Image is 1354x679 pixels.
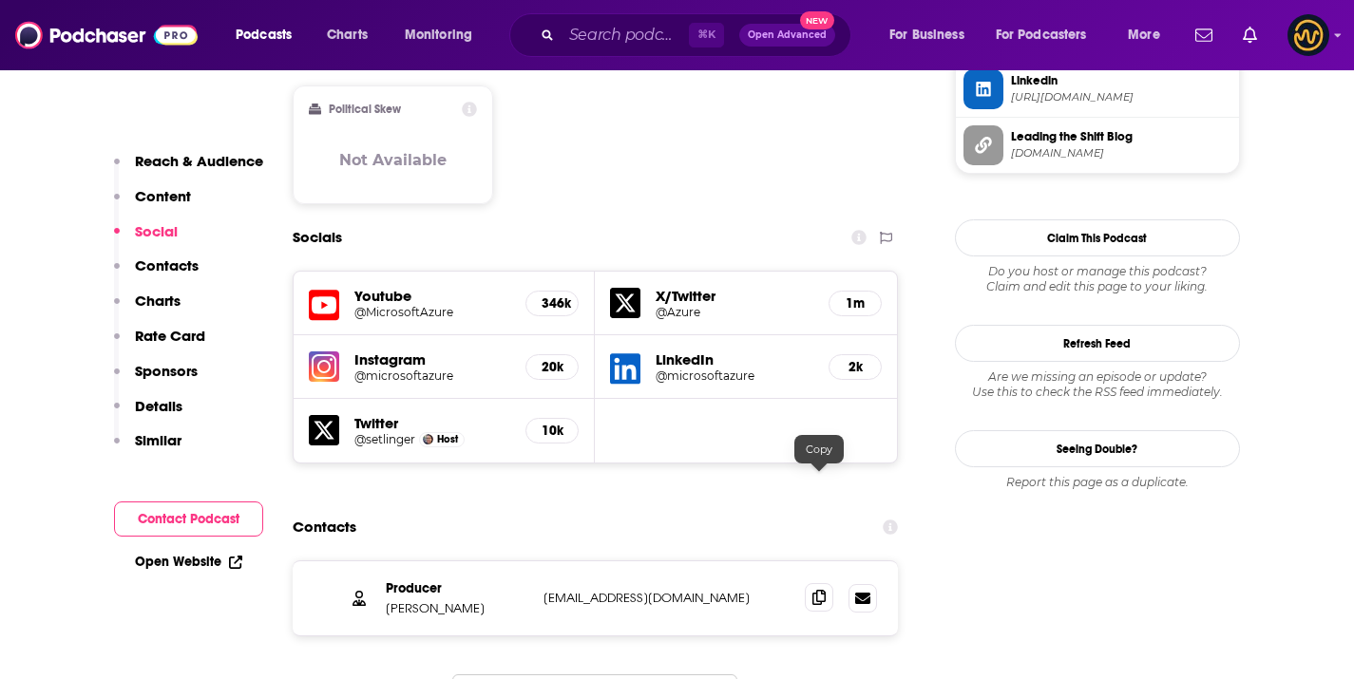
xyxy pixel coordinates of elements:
button: Reach & Audience [114,152,263,187]
h5: 10k [542,423,563,439]
p: Charts [135,292,181,310]
span: Logged in as LowerStreet [1287,14,1329,56]
span: Linkedin [1011,72,1231,89]
button: Open AdvancedNew [739,24,835,47]
button: Details [114,397,182,432]
p: Rate Card [135,327,205,345]
span: For Podcasters [996,22,1087,48]
span: Host [437,433,458,445]
p: Similar [135,431,181,449]
h5: 2k [845,359,866,375]
a: Show notifications dropdown [1188,19,1220,51]
a: Open Website [135,554,242,570]
a: @Azure [656,305,813,319]
button: Show profile menu [1287,14,1329,56]
button: Sponsors [114,362,198,397]
p: Content [135,187,191,205]
div: Copy [794,435,844,463]
span: More [1128,22,1160,48]
button: Contact Podcast [114,501,263,537]
button: Social [114,222,178,257]
h5: 346k [542,295,563,311]
a: @microsoftazure [354,368,511,383]
p: Details [135,397,182,415]
h2: Contacts [293,509,356,545]
span: For Business [889,22,964,48]
p: Producer [386,580,528,596]
a: @MicrosoftAzure [354,305,511,319]
img: User Profile [1287,14,1329,56]
button: open menu [876,20,988,50]
p: Sponsors [135,362,198,380]
button: Charts [114,292,181,327]
h5: Youtube [354,287,511,305]
button: open menu [222,20,316,50]
span: Monitoring [405,22,472,48]
input: Search podcasts, credits, & more... [562,20,689,50]
div: Are we missing an episode or update? Use this to check the RSS feed immediately. [955,369,1240,400]
h2: Political Skew [329,103,401,116]
a: Leading the Shift Blog[DOMAIN_NAME] [963,125,1231,165]
a: @microsoftazure [656,368,813,383]
button: Refresh Feed [955,325,1240,362]
h3: Not Available [339,151,447,169]
span: Charts [327,22,368,48]
a: Charts [315,20,379,50]
button: open menu [983,20,1115,50]
a: Linkedin[URL][DOMAIN_NAME] [963,69,1231,109]
p: Reach & Audience [135,152,263,170]
h5: 20k [542,359,563,375]
a: Seeing Double? [955,430,1240,467]
button: Contacts [114,256,199,292]
button: Content [114,187,191,222]
div: Claim and edit this page to your liking. [955,264,1240,294]
h2: Socials [293,219,342,255]
div: Search podcasts, credits, & more... [527,13,869,57]
h5: X/Twitter [656,287,813,305]
span: New [800,11,834,29]
img: iconImage [309,351,339,382]
p: Social [135,222,178,240]
span: https://www.linkedin.com/in/microsoftazure [1011,90,1231,104]
a: Show notifications dropdown [1235,19,1265,51]
a: @setlinger [354,432,415,446]
span: Do you host or manage this podcast? [955,264,1240,279]
span: aka.ms [1011,146,1231,160]
h5: Instagram [354,350,511,368]
p: Contacts [135,256,199,274]
button: Similar [114,431,181,466]
h5: 1m [845,295,866,311]
span: Leading the Shift Blog [1011,128,1231,145]
p: [PERSON_NAME] [386,600,528,616]
div: Report this page as a duplicate. [955,475,1240,490]
span: ⌘ K [689,23,724,47]
button: open menu [1115,20,1184,50]
button: Claim This Podcast [955,219,1240,256]
h5: LinkedIn [656,350,813,368]
span: Podcasts [236,22,292,48]
button: Rate Card [114,327,205,362]
p: [EMAIL_ADDRESS][DOMAIN_NAME] [544,590,791,606]
img: Podchaser - Follow, Share and Rate Podcasts [15,17,198,53]
span: Open Advanced [748,30,827,40]
h5: Twitter [354,414,511,432]
img: Susan Etlinger [423,434,433,444]
button: open menu [391,20,497,50]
